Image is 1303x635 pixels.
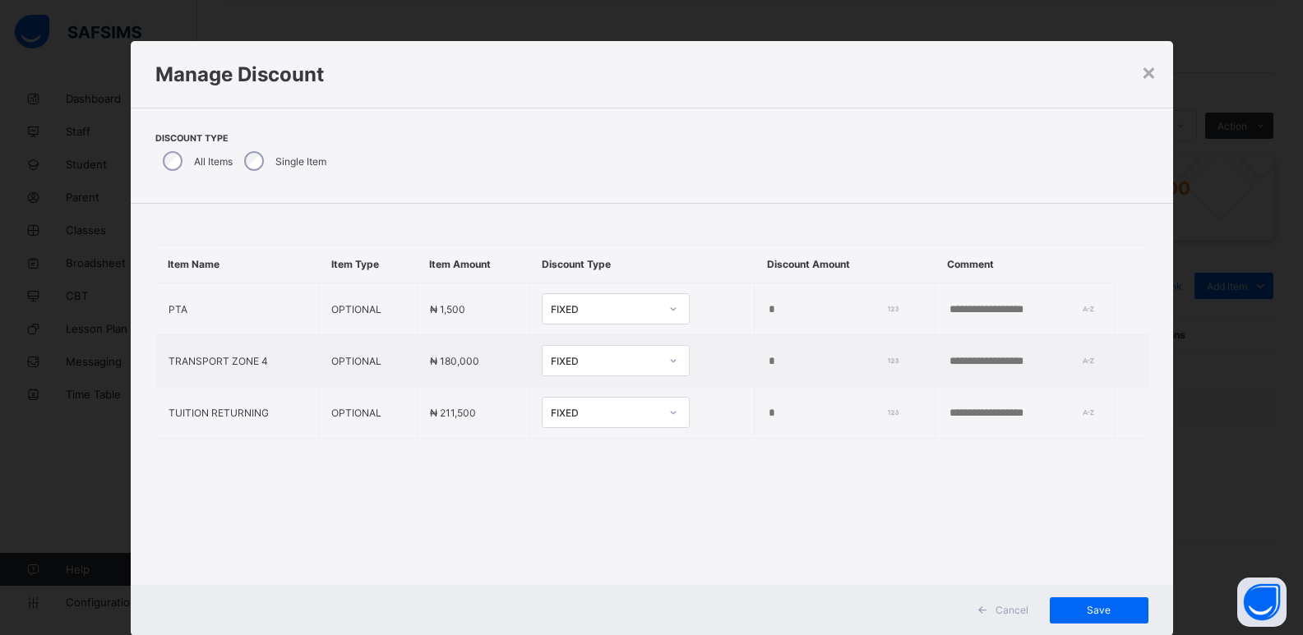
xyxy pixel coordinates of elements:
div: × [1141,58,1157,85]
div: FIXED [551,355,659,367]
span: ₦ 1,500 [430,303,465,315]
label: Single Item [275,155,326,168]
label: All Items [194,155,233,168]
span: Save [1062,604,1136,616]
th: Discount Type [529,246,755,283]
div: FIXED [551,407,659,419]
th: Item Name [155,246,319,283]
th: Item Amount [417,246,529,283]
td: OPTIONAL [319,387,418,439]
span: Discount Type [155,133,330,144]
th: Discount Amount [755,246,936,283]
th: Item Type [319,246,418,283]
th: Comment [935,246,1116,283]
span: ₦ 211,500 [430,407,476,419]
span: Cancel [996,604,1028,616]
td: TUITION RETURNING [155,387,319,439]
td: PTA [155,283,319,335]
h1: Manage Discount [155,62,1148,86]
span: ₦ 180,000 [430,355,479,367]
td: OPTIONAL [319,335,418,387]
div: FIXED [551,303,659,315]
button: Open asap [1237,577,1287,627]
td: TRANSPORT ZONE 4 [155,335,319,387]
td: OPTIONAL [319,283,418,335]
